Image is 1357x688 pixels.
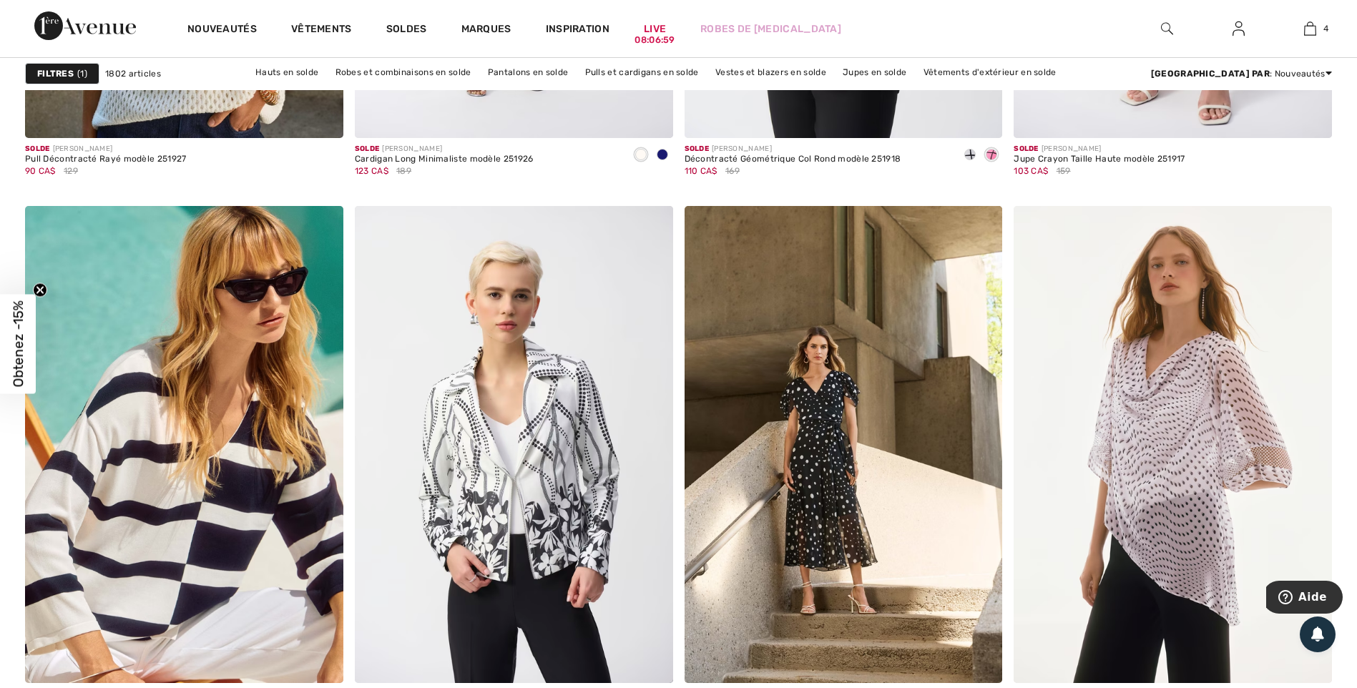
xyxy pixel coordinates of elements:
a: Pulls et cardigans en solde [578,63,706,82]
div: Décontracté Géométrique Col Rond modèle 251918 [685,154,901,164]
span: Obtenez -15% [10,301,26,388]
span: 1 [77,67,87,80]
span: 169 [725,164,740,177]
a: Soldes [386,23,427,38]
span: Solde [685,144,710,153]
a: Se connecter [1221,20,1256,38]
a: Vêtements [291,23,352,38]
div: Midnight Blue [652,144,673,167]
a: Vêtements d'extérieur en solde [916,63,1064,82]
img: Pull Chic Asymétrique modèle 251774. Vanille/Multi [1014,206,1332,683]
div: [PERSON_NAME] [1014,144,1185,154]
iframe: Ouvre un widget dans lequel vous pouvez trouver plus d’informations [1266,581,1343,616]
strong: [GEOGRAPHIC_DATA] par [1151,69,1270,79]
a: Live08:06:59 [644,21,666,36]
span: 90 CA$ [25,166,56,176]
span: 4 [1323,22,1328,35]
img: 1ère Avenue [34,11,136,40]
span: 1802 articles [105,67,161,80]
img: Mon panier [1304,20,1316,37]
a: Nouveautés [187,23,257,38]
button: Close teaser [33,283,47,298]
span: Inspiration [546,23,609,38]
a: Robes et combinaisons en solde [328,63,479,82]
a: Pantalons en solde [481,63,575,82]
strong: Filtres [37,67,74,80]
img: Robe Midi à Pois modèle 251907. Noir/Vanille [685,206,1003,683]
div: : Nouveautés [1151,67,1332,80]
div: Cardigan Long Minimaliste modèle 251926 [355,154,534,164]
span: 123 CA$ [355,166,388,176]
div: 08:06:59 [635,34,675,47]
span: Solde [355,144,380,153]
div: Vanilla/Black [959,144,981,167]
img: Veste Florale Formelle modèle 251910. Vanille/Noir [355,206,673,683]
span: 189 [396,164,411,177]
div: [PERSON_NAME] [685,144,901,154]
div: Vanilla 30 [630,144,652,167]
a: 4 [1275,20,1345,37]
a: Vestes et blazers en solde [708,63,833,82]
span: 103 CA$ [1014,166,1048,176]
span: 159 [1057,164,1071,177]
a: Hauts en solde [248,63,325,82]
a: Marques [461,23,511,38]
span: 129 [64,164,78,177]
img: Mes infos [1233,20,1245,37]
div: [PERSON_NAME] [25,144,187,154]
a: Robes de [MEDICAL_DATA] [700,21,841,36]
div: Jupe Crayon Taille Haute modèle 251917 [1014,154,1185,164]
div: Bubble gum/black [981,144,1002,167]
div: [PERSON_NAME] [355,144,534,154]
a: Jupes en solde [836,63,913,82]
span: 110 CA$ [685,166,717,176]
span: Solde [25,144,50,153]
span: Solde [1014,144,1039,153]
img: recherche [1161,20,1173,37]
div: Pull Décontracté Rayé modèle 251927 [25,154,187,164]
img: Pull Décontracté Rayé Col V modèle 251914. Bleu Minuit/Vanille [25,206,343,683]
